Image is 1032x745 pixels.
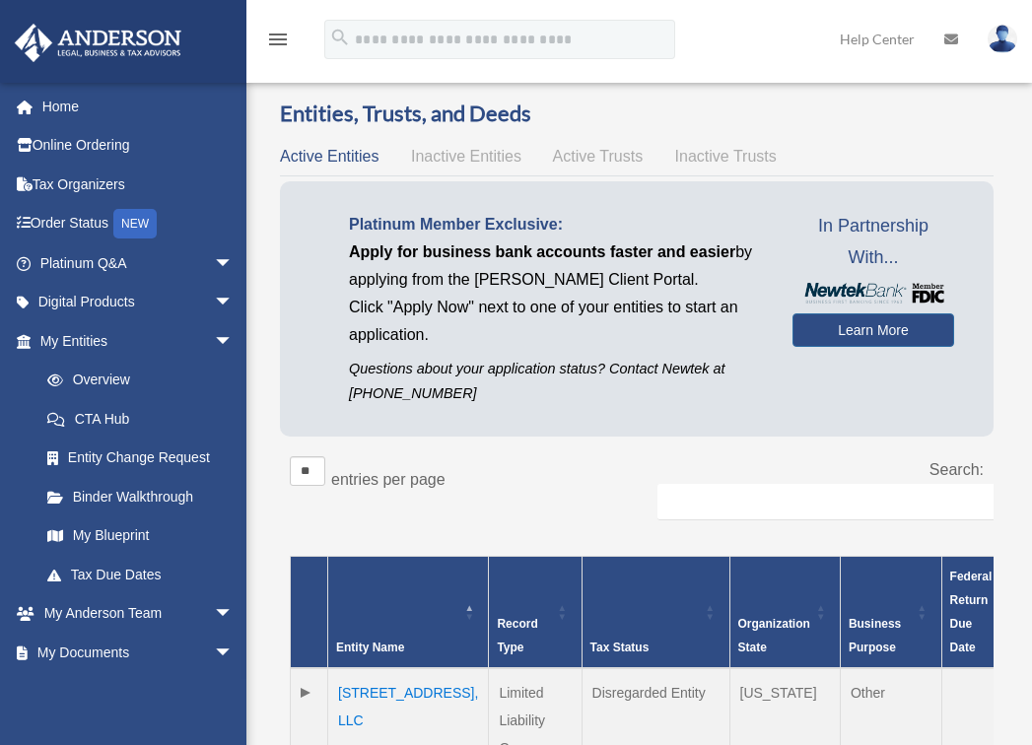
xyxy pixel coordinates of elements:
[28,555,253,594] a: Tax Due Dates
[553,148,644,165] span: Active Trusts
[729,557,840,669] th: Organization State: Activate to sort
[9,24,187,62] img: Anderson Advisors Platinum Portal
[14,321,253,361] a: My Entitiesarrow_drop_down
[849,617,901,654] span: Business Purpose
[280,99,994,129] h3: Entities, Trusts, and Deeds
[113,209,157,238] div: NEW
[214,633,253,673] span: arrow_drop_down
[792,313,954,347] a: Learn More
[840,557,941,669] th: Business Purpose: Activate to sort
[14,165,263,204] a: Tax Organizers
[14,243,263,283] a: Platinum Q&Aarrow_drop_down
[349,243,735,260] span: Apply for business bank accounts faster and easier
[266,28,290,51] i: menu
[792,211,954,273] span: In Partnership With...
[14,283,263,322] a: Digital Productsarrow_drop_down
[214,672,253,712] span: arrow_drop_down
[336,641,404,654] span: Entity Name
[941,557,1022,669] th: Federal Return Due Date: Activate to sort
[214,321,253,362] span: arrow_drop_down
[349,357,763,406] p: Questions about your application status? Contact Newtek at [PHONE_NUMBER]
[331,471,446,488] label: entries per page
[14,126,263,166] a: Online Ordering
[489,557,582,669] th: Record Type: Activate to sort
[28,399,253,439] a: CTA Hub
[950,570,993,654] span: Federal Return Due Date
[328,557,489,669] th: Entity Name: Activate to invert sorting
[497,617,537,654] span: Record Type
[675,148,777,165] span: Inactive Trusts
[802,283,944,304] img: NewtekBankLogoSM.png
[988,25,1017,53] img: User Pic
[14,204,263,244] a: Order StatusNEW
[28,439,253,478] a: Entity Change Request
[349,294,763,349] p: Click "Apply Now" next to one of your entities to start an application.
[349,211,763,238] p: Platinum Member Exclusive:
[214,283,253,323] span: arrow_drop_down
[411,148,521,165] span: Inactive Entities
[280,148,378,165] span: Active Entities
[14,672,263,711] a: Online Learningarrow_drop_down
[214,243,253,284] span: arrow_drop_down
[14,633,263,672] a: My Documentsarrow_drop_down
[14,594,263,634] a: My Anderson Teamarrow_drop_down
[14,87,263,126] a: Home
[214,594,253,635] span: arrow_drop_down
[266,34,290,51] a: menu
[590,641,650,654] span: Tax Status
[28,477,253,516] a: Binder Walkthrough
[929,461,984,478] label: Search:
[349,238,763,294] p: by applying from the [PERSON_NAME] Client Portal.
[28,361,243,400] a: Overview
[329,27,351,48] i: search
[582,557,729,669] th: Tax Status: Activate to sort
[738,617,810,654] span: Organization State
[28,516,253,556] a: My Blueprint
